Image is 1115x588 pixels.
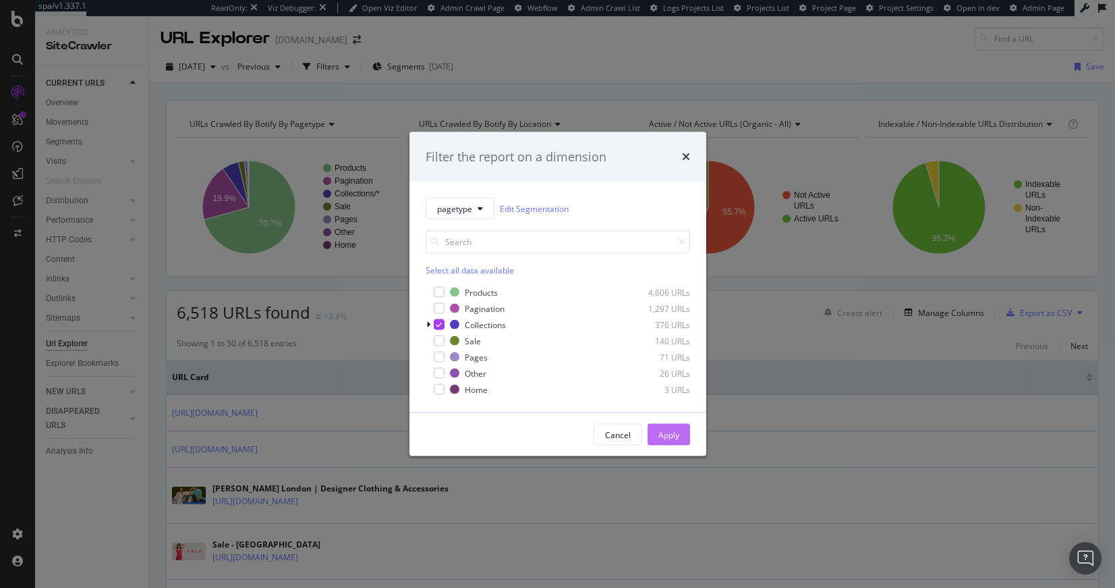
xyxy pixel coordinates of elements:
[624,286,690,298] div: 4,606 URLs
[465,302,505,314] div: Pagination
[409,132,706,456] div: modal
[426,265,690,276] div: Select all data available
[658,429,679,440] div: Apply
[465,286,498,298] div: Products
[426,230,690,254] input: Search
[624,335,690,346] div: 140 URLs
[500,201,569,215] a: Edit Segmentation
[465,367,486,379] div: Other
[624,319,690,330] div: 376 URLs
[437,203,472,214] span: pagetype
[465,383,488,395] div: Home
[624,351,690,363] div: 71 URLs
[465,351,488,363] div: Pages
[624,367,690,379] div: 26 URLs
[594,424,642,446] button: Cancel
[605,429,631,440] div: Cancel
[1069,542,1102,574] div: Open Intercom Messenger
[624,383,690,395] div: 3 URLs
[624,302,690,314] div: 1,297 URLs
[682,148,690,165] div: times
[426,148,606,165] div: Filter the report on a dimension
[465,335,481,346] div: Sale
[648,424,690,446] button: Apply
[465,319,506,330] div: Collections
[426,198,494,219] button: pagetype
